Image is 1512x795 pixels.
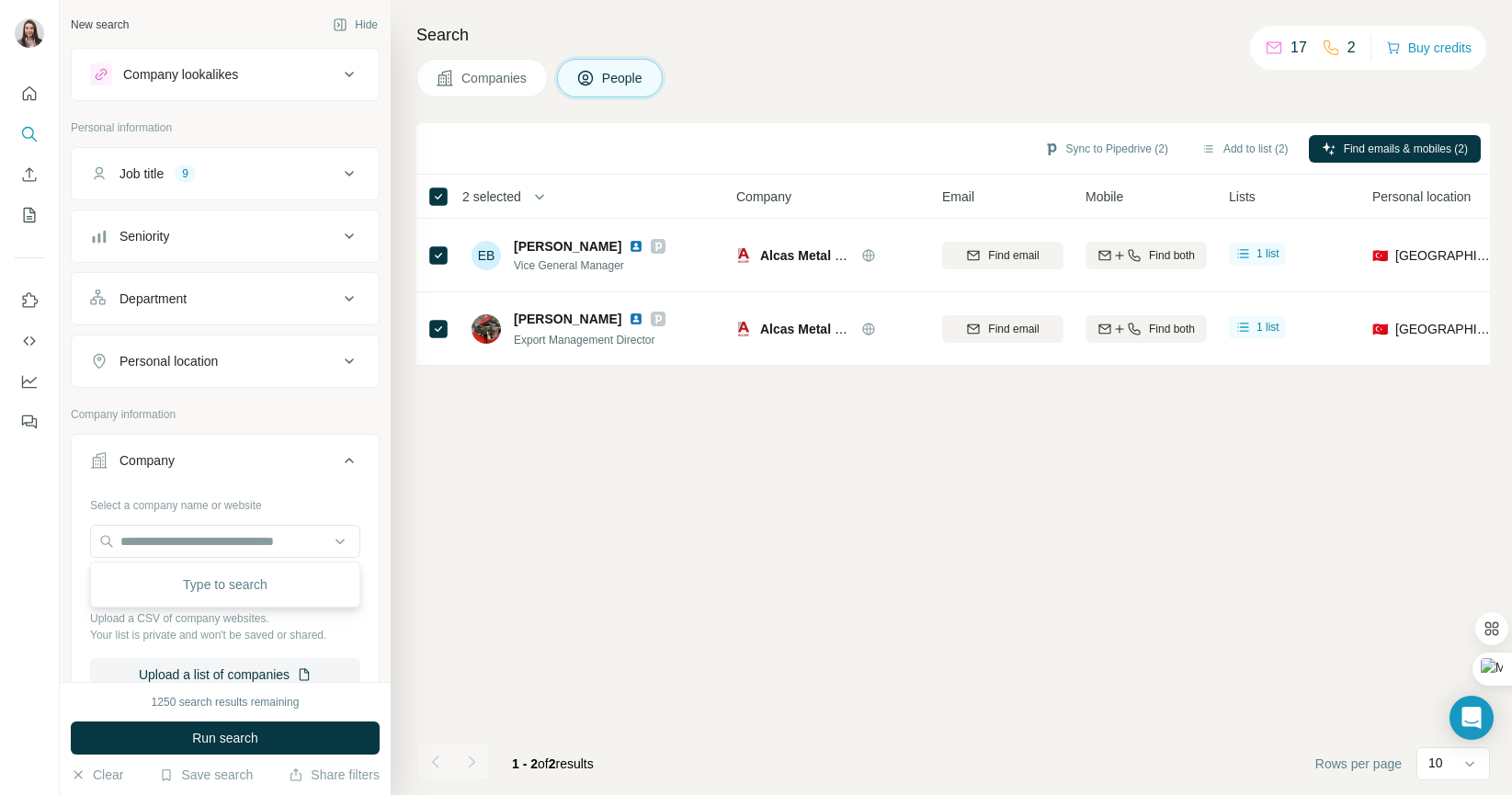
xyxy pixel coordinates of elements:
button: Buy credits [1386,35,1472,61]
span: [GEOGRAPHIC_DATA] [1395,320,1494,338]
div: Personal location [119,352,218,370]
button: Seniority [72,214,379,258]
button: Add to list (2) [1188,135,1302,163]
button: Search [15,118,44,151]
span: 🇹🇷 [1372,246,1388,265]
span: Companies [461,69,529,87]
span: Personal location [1372,187,1471,206]
button: Enrich CSV [15,158,44,191]
div: Seniority [119,227,169,245]
button: Upload a list of companies [90,658,360,691]
p: Your list is private and won't be saved or shared. [90,627,360,643]
button: Find emails & mobiles (2) [1309,135,1481,163]
span: Company [736,187,791,206]
div: Department [119,290,187,308]
span: 2 selected [462,187,521,206]
img: Logo of Alcas Metal Sanayi A.Ş [736,322,751,336]
span: [GEOGRAPHIC_DATA] [1395,246,1494,265]
span: Alcas Metal Sanayi A.Ş [760,248,901,263]
span: of [538,756,549,771]
img: Avatar [15,18,44,48]
button: Clear [71,766,123,784]
span: Alcas Metal Sanayi A.Ş [760,322,901,336]
span: 2 [549,756,556,771]
button: Hide [320,11,391,39]
button: Find email [942,242,1063,269]
span: Lists [1229,187,1256,206]
span: Email [942,187,974,206]
button: Use Surfe on LinkedIn [15,284,44,317]
img: LinkedIn logo [629,312,643,326]
span: Find emails & mobiles (2) [1344,141,1468,157]
div: Job title [119,165,164,183]
button: Department [72,277,379,321]
div: Open Intercom Messenger [1449,696,1494,740]
span: Find both [1149,247,1195,264]
span: Export Management Director [514,334,654,346]
button: Personal location [72,339,379,383]
button: Find both [1086,242,1207,269]
span: Vice General Manager [514,257,665,274]
button: My lists [15,199,44,232]
span: [PERSON_NAME] [514,237,621,256]
span: [PERSON_NAME] [514,310,621,328]
p: 17 [1290,37,1307,59]
span: People [602,69,644,87]
span: results [512,756,594,771]
span: Mobile [1086,187,1123,206]
span: Rows per page [1315,755,1402,773]
p: Company information [71,406,380,423]
span: 1 list [1256,245,1279,262]
div: Select a company name or website [90,490,360,514]
span: Run search [192,729,258,747]
button: Run search [71,721,380,755]
div: 1250 search results remaining [152,694,300,710]
button: Share filters [289,766,380,784]
div: New search [71,17,129,33]
button: Find email [942,315,1063,343]
button: Sync to Pipedrive (2) [1031,135,1181,163]
button: Company lookalikes [72,52,379,97]
button: Dashboard [15,365,44,398]
div: Company lookalikes [123,65,238,84]
span: Find email [988,247,1039,264]
img: Avatar [472,314,501,344]
div: Company [119,451,175,470]
button: Quick start [15,77,44,110]
img: Logo of Alcas Metal Sanayi A.Ş [736,248,751,263]
p: 2 [1347,37,1356,59]
div: EB [472,241,501,270]
p: Upload a CSV of company websites. [90,610,360,627]
button: Company [72,438,379,490]
span: Find both [1149,321,1195,337]
div: Type to search [95,566,356,603]
span: 1 list [1256,319,1279,335]
button: Job title9 [72,152,379,196]
p: 10 [1428,754,1443,772]
button: Feedback [15,405,44,438]
button: Use Surfe API [15,324,44,358]
span: Find email [988,321,1039,337]
h4: Search [416,22,1490,48]
img: LinkedIn logo [629,239,643,254]
span: 1 - 2 [512,756,538,771]
button: Save search [159,766,253,784]
button: Find both [1086,315,1207,343]
p: Personal information [71,119,380,136]
div: 9 [175,165,196,182]
span: 🇹🇷 [1372,320,1388,338]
